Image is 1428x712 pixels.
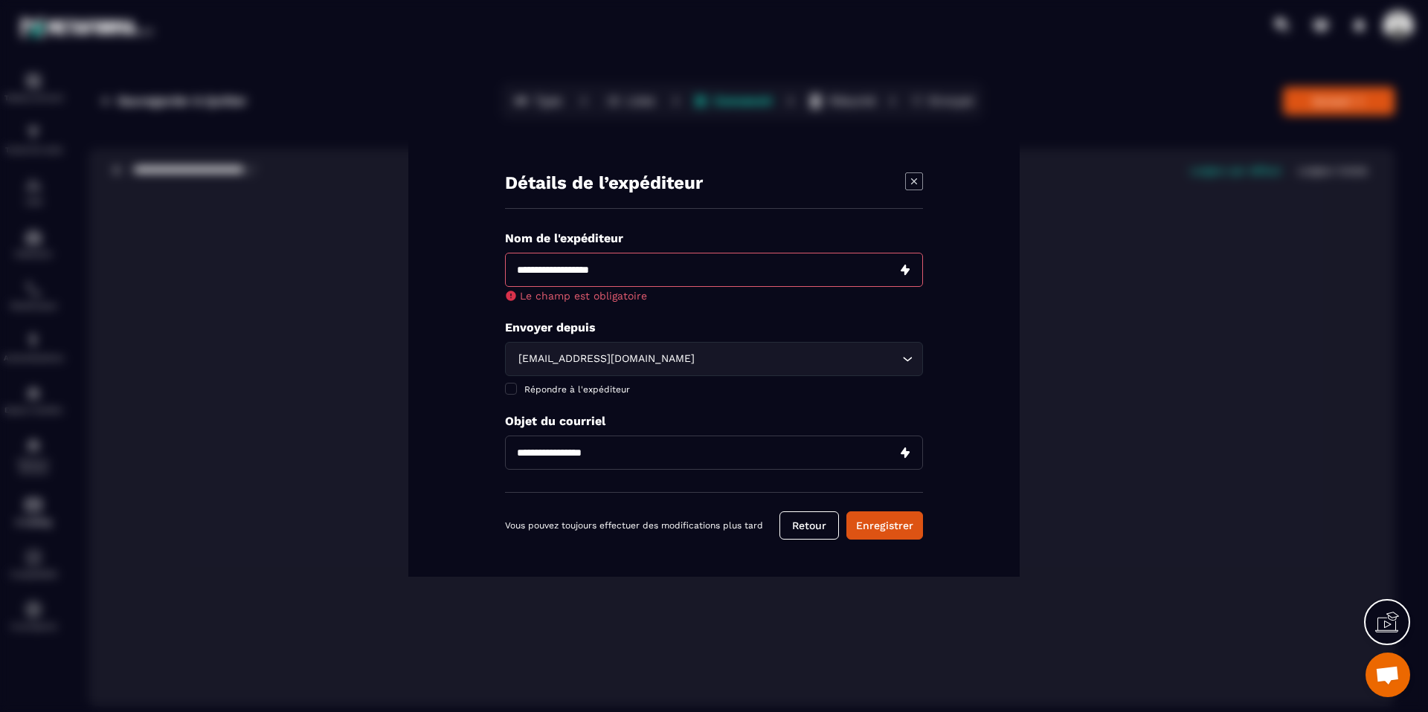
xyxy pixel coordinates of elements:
span: [EMAIL_ADDRESS][DOMAIN_NAME] [515,351,698,367]
button: Enregistrer [846,511,923,540]
a: Ouvrir le chat [1366,653,1410,697]
input: Search for option [698,351,898,367]
p: Nom de l'expéditeur [505,231,923,245]
button: Retour [779,511,839,540]
span: Répondre à l'expéditeur [524,384,630,395]
p: Envoyer depuis [505,320,923,334]
div: Search for option [505,342,923,376]
p: Vous pouvez toujours effectuer des modifications plus tard [505,520,763,531]
h4: Détails de l’expéditeur [505,172,703,193]
p: Objet du courriel [505,414,923,428]
span: Le champ est obligatoire [520,290,647,302]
